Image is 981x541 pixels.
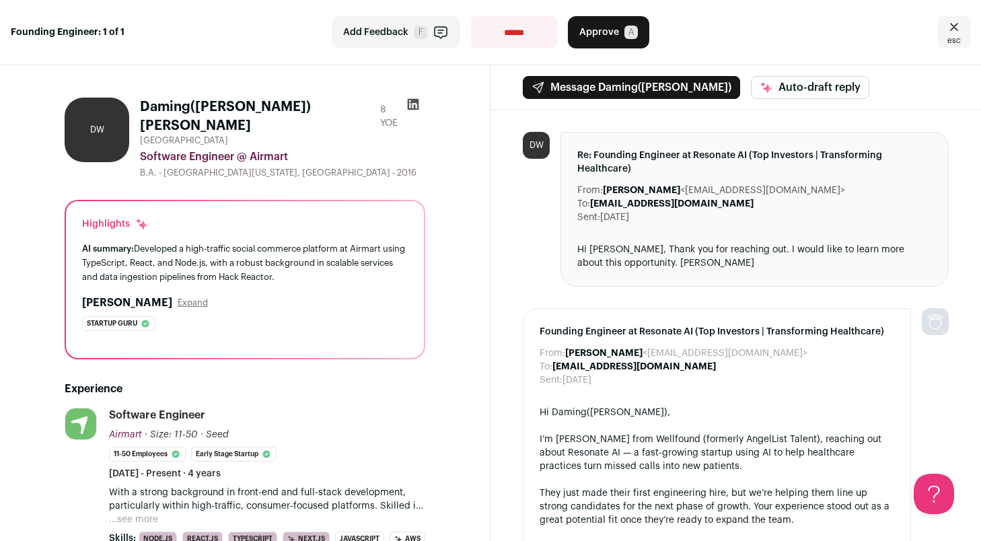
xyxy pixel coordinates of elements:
button: Add Feedback F [332,16,460,48]
div: Developed a high-traffic social commerce platform at Airmart using TypeScript, React, and Node.js... [82,242,408,284]
span: Add Feedback [343,26,408,39]
h2: Experience [65,381,425,397]
span: · Size: 11-50 [145,430,198,439]
button: Approve A [568,16,649,48]
dd: [DATE] [562,373,591,387]
dt: To: [540,360,552,373]
button: Auto-draft reply [751,76,869,99]
b: [PERSON_NAME] [603,186,680,195]
span: · [201,428,203,441]
span: Founding Engineer at Resonate AI (Top Investors | Transforming Healthcare) [540,325,894,338]
div: I’m [PERSON_NAME] from Wellfound (formerly AngelList Talent), reaching out about Resonate AI — a ... [540,433,894,473]
button: ...see more [109,513,158,526]
span: [DATE] - Present · 4 years [109,467,221,480]
button: Message Daming([PERSON_NAME]) [523,76,740,99]
span: A [624,26,638,39]
dt: To: [577,197,590,211]
dd: [DATE] [600,211,629,224]
span: Seed [206,430,229,439]
div: Hi [PERSON_NAME], Thank you for reaching out. I would like to learn more about this opportunity. ... [577,243,932,270]
span: esc [947,35,961,46]
span: Approve [579,26,619,39]
span: Re: Founding Engineer at Resonate AI (Top Investors | Transforming Healthcare) [577,149,932,176]
b: [PERSON_NAME] [565,349,643,358]
dd: <[EMAIL_ADDRESS][DOMAIN_NAME]> [565,347,807,360]
b: [EMAIL_ADDRESS][DOMAIN_NAME] [590,199,754,209]
iframe: Help Scout Beacon - Open [914,474,954,514]
li: 11-50 employees [109,447,186,462]
img: nopic.png [922,308,949,335]
p: With a strong background in front-end and full-stack development, particularly within high-traffi... [109,486,425,513]
span: [GEOGRAPHIC_DATA] [140,135,228,146]
strong: Founding Engineer: 1 of 1 [11,26,124,39]
dt: Sent: [540,373,562,387]
dt: From: [577,184,603,197]
div: Software Engineer @ Airmart [140,149,425,165]
b: [EMAIL_ADDRESS][DOMAIN_NAME] [552,362,716,371]
div: DW [65,98,129,162]
span: F [414,26,427,39]
div: Highlights [82,217,149,231]
dt: Sent: [577,211,600,224]
img: e931ff6960423572ef8a6e07c5a92e751aeaa16cdf68d056bd88ec755264aaaa.jpg [65,408,96,439]
span: AI summary: [82,244,134,253]
div: Hi Daming([PERSON_NAME]), [540,406,894,419]
div: 8 YOE [380,103,401,130]
span: Startup guru [87,317,137,330]
div: They just made their first engineering hire, but we’re helping them line up strong candidates for... [540,486,894,527]
a: Close [938,16,970,48]
div: DW [523,132,550,159]
dt: From: [540,347,565,360]
div: Software Engineer [109,408,205,423]
div: B.A. - [GEOGRAPHIC_DATA][US_STATE], [GEOGRAPHIC_DATA] - 2016 [140,168,425,178]
h2: [PERSON_NAME] [82,295,172,311]
button: Expand [178,297,208,308]
span: Airmart [109,430,142,439]
dd: <[EMAIL_ADDRESS][DOMAIN_NAME]> [603,184,845,197]
li: Early Stage Startup [191,447,277,462]
h1: Daming([PERSON_NAME]) [PERSON_NAME] [140,98,375,135]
